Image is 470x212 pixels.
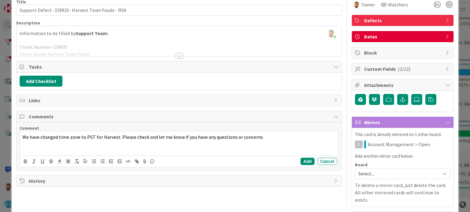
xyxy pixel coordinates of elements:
[398,66,410,72] span: ( 3/12 )
[355,131,450,138] p: This card is already mirrored on 1 other board.
[364,65,442,73] span: Custom Fields
[20,76,62,87] button: Add Checklist
[20,125,39,131] span: Comment
[358,169,437,178] span: Select...
[353,1,360,8] img: AS
[388,1,408,8] span: Watchers
[29,177,330,185] span: History
[364,49,442,56] span: Block
[355,181,450,203] p: To delete a mirror card, just delete the card. All other mirrored cards will continue to exists.
[318,158,337,165] button: Cancel
[364,119,442,126] span: Mirrors
[22,134,264,140] span: We have changed time zone to PST for Harvest. Please check and let me know if you have any questi...
[364,17,442,24] span: Defects
[364,81,442,89] span: Attachments
[327,29,335,38] img: XQnMoIyljuWWkMzYLB6n4fjicomZFlZU.png
[364,33,442,40] span: Dates
[76,30,108,36] strong: Support Team:
[16,5,342,16] input: type card name here...
[355,153,450,160] p: Add another mirror card below:
[368,141,430,148] span: Account Management > Open
[16,20,40,26] span: Description
[29,97,330,104] span: Links
[355,163,367,167] span: Board
[20,30,338,37] p: Information to be filled by
[29,63,330,70] span: Tasks
[300,158,314,165] button: Add
[29,113,330,120] span: Comments
[361,1,375,8] span: Owner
